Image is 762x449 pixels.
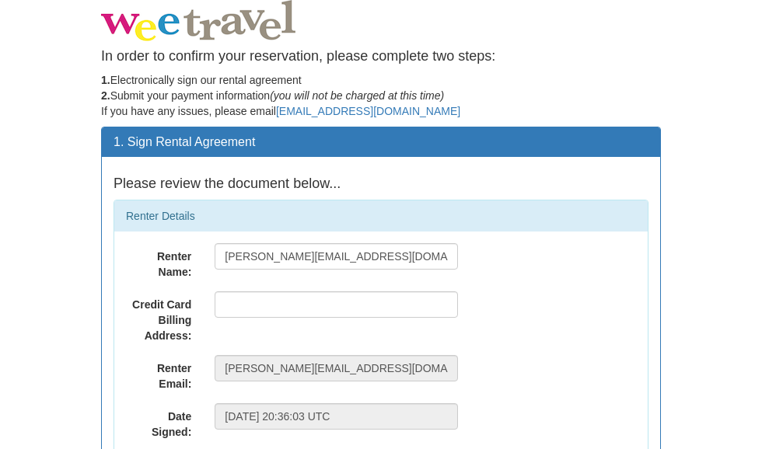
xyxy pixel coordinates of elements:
[276,105,460,117] a: [EMAIL_ADDRESS][DOMAIN_NAME]
[101,74,110,86] strong: 1.
[114,243,203,280] label: Renter Name:
[101,72,661,119] p: Electronically sign our rental agreement Submit your payment information If you have any issues, ...
[114,291,203,343] label: Credit Card Billing Address:
[114,176,648,192] h4: Please review the document below...
[114,135,648,149] h3: 1. Sign Rental Agreement
[114,403,203,440] label: Date Signed:
[270,89,444,102] em: (you will not be charged at this time)
[101,49,661,64] h4: In order to confirm your reservation, please complete two steps:
[101,89,110,102] strong: 2.
[114,200,648,231] div: Renter Details
[114,355,203,392] label: Renter Email:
